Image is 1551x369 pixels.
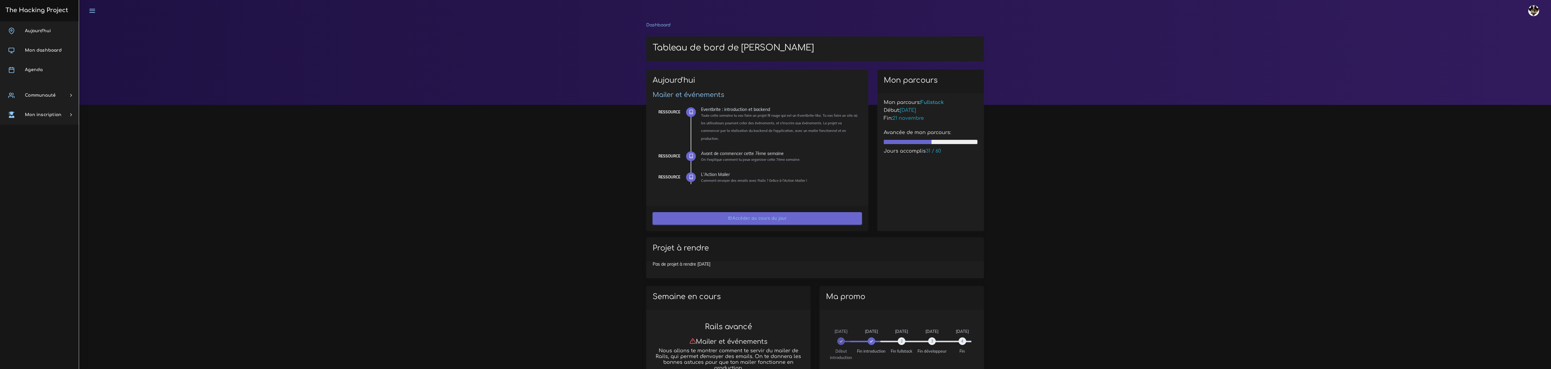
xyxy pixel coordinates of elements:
span: [DATE] [895,329,908,334]
h2: Mon parcours [884,76,977,85]
span: Fin introduction [857,349,886,353]
img: avatar [1528,5,1539,16]
span: Communauté [25,93,56,98]
div: Ressource [658,174,680,181]
span: Fin développeur [918,349,947,353]
a: Dashboard [646,23,671,27]
span: 2 [898,337,905,345]
span: 4 [959,337,966,345]
h5: Mon parcours: [884,100,977,105]
span: 0 [837,337,845,345]
h5: Début: [884,108,977,113]
h2: Semaine en cours [653,292,804,301]
small: Toute cette semaine tu vas faire un projet fil rouge qui est un Eventbrite-like. Tu vas faire un ... [701,113,857,141]
h5: Jours accomplis [884,148,977,154]
div: Ressource [658,109,680,116]
span: Agenda [25,67,43,72]
p: Pas de projet à rendre [DATE] [653,261,977,267]
span: Mon inscription [25,112,61,117]
span: Fin [959,349,965,353]
h5: Fin: [884,116,977,121]
span: Début introduction [830,349,852,360]
div: Avant de commencer cette 7ème semaine [701,151,857,156]
span: Mon dashboard [25,48,62,53]
div: Eventbrite : introduction et backend [701,107,857,112]
span: [DATE] [865,329,878,334]
h2: Ma promo [826,292,977,301]
h2: Aujourd'hui [653,76,862,89]
div: L'Action Mailer [701,172,857,177]
span: Fullstack [921,100,944,105]
span: Aujourd'hui [25,29,51,33]
small: Comment envoyer des emails avec Rails ? Grâce à l'Action Mailer ! [701,178,807,183]
h5: Avancée de mon parcours: [884,130,977,136]
span: 3 [928,337,936,345]
span: [DATE] [956,329,969,334]
h2: Projet à rendre [653,244,977,253]
span: [DATE] [834,329,848,334]
a: Mailer et événements [653,91,724,98]
small: On t'explique comment tu peux organiser cette 7ème semaine [701,157,800,162]
a: Accéder au cours du jour [653,212,862,225]
h1: Tableau de bord de [PERSON_NAME] [653,43,977,53]
span: [DATE] [900,108,916,113]
div: Ressource [658,153,680,160]
span: 1 [868,337,875,345]
span: Fin fullstack [891,349,912,353]
h2: Rails avancé [653,322,804,331]
h3: The Hacking Project [4,7,68,14]
h3: Mailer et événements [653,338,804,346]
span: 21 novembre [893,116,924,121]
span: 31 / 60 [926,148,941,154]
span: [DATE] [925,329,939,334]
